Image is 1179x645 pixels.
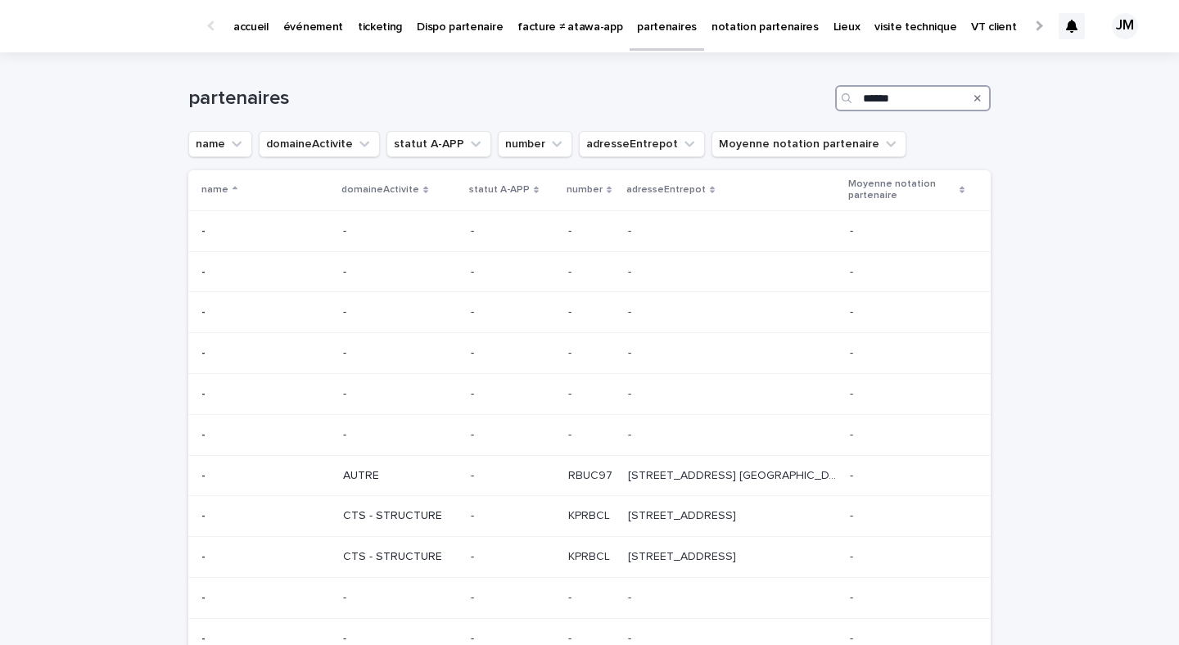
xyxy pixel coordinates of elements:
[33,10,192,43] img: Ls34BcGeRexTGTNfXpUC
[850,262,856,279] p: -
[628,506,739,523] p: [STREET_ADDRESS]
[343,509,458,523] p: CTS - STRUCTURE
[343,591,458,605] p: -
[579,131,705,157] button: adresseEntrepot
[188,414,991,455] tr: -- ---- -- --
[201,506,209,523] p: -
[568,302,575,319] p: -
[471,469,555,483] p: -
[188,455,991,496] tr: -- AUTRE-RBUC97RBUC97 [STREET_ADDRESS] [GEOGRAPHIC_DATA][STREET_ADDRESS] [GEOGRAPHIC_DATA] --
[201,466,209,483] p: -
[188,496,991,537] tr: -- CTS - STRUCTURE-KPRBCLKPRBCL [STREET_ADDRESS][STREET_ADDRESS] --
[628,221,635,238] p: -
[850,221,856,238] p: -
[628,302,635,319] p: -
[471,509,555,523] p: -
[850,425,856,442] p: -
[201,221,209,238] p: -
[1112,13,1138,39] div: JM
[568,588,575,605] p: -
[201,384,209,401] p: -
[628,547,739,564] p: [STREET_ADDRESS]
[835,85,991,111] input: Search
[628,425,635,442] p: -
[471,387,555,401] p: -
[188,577,991,618] tr: -- ---- -- --
[568,425,575,442] p: -
[568,262,575,279] p: -
[188,251,991,292] tr: -- ---- -- --
[568,221,575,238] p: -
[201,262,209,279] p: -
[850,506,856,523] p: -
[628,262,635,279] p: -
[568,547,613,564] p: KPRBCL
[568,506,613,523] p: KPRBCL
[471,305,555,319] p: -
[201,425,209,442] p: -
[201,343,209,360] p: -
[471,346,555,360] p: -
[471,224,555,238] p: -
[201,547,209,564] p: -
[568,343,575,360] p: -
[188,537,991,578] tr: -- CTS - STRUCTURE-KPRBCLKPRBCL [STREET_ADDRESS][STREET_ADDRESS] --
[188,210,991,251] tr: -- ---- -- --
[343,346,458,360] p: -
[343,265,458,279] p: -
[188,87,829,111] h1: partenaires
[628,384,635,401] p: -
[343,469,458,483] p: AUTRE
[343,305,458,319] p: -
[343,224,458,238] p: -
[343,387,458,401] p: -
[259,131,380,157] button: domaineActivite
[568,466,616,483] p: RBUC97
[850,588,856,605] p: -
[628,588,635,605] p: -
[850,343,856,360] p: -
[850,302,856,319] p: -
[567,181,603,199] p: number
[201,181,228,199] p: name
[201,588,209,605] p: -
[343,550,458,564] p: CTS - STRUCTURE
[471,550,555,564] p: -
[471,591,555,605] p: -
[341,181,419,199] p: domaineActivite
[471,428,555,442] p: -
[568,384,575,401] p: -
[628,466,840,483] p: [STREET_ADDRESS] [GEOGRAPHIC_DATA]
[201,302,209,319] p: -
[343,428,458,442] p: -
[498,131,572,157] button: number
[471,265,555,279] p: -
[469,181,530,199] p: statut A-APP
[188,373,991,414] tr: -- ---- -- --
[188,131,252,157] button: name
[711,131,906,157] button: Moyenne notation partenaire
[628,343,635,360] p: -
[850,547,856,564] p: -
[188,333,991,374] tr: -- ---- -- --
[188,292,991,333] tr: -- ---- -- --
[850,384,856,401] p: -
[850,466,856,483] p: -
[848,175,955,205] p: Moyenne notation partenaire
[626,181,706,199] p: adresseEntrepot
[386,131,491,157] button: statut A-APP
